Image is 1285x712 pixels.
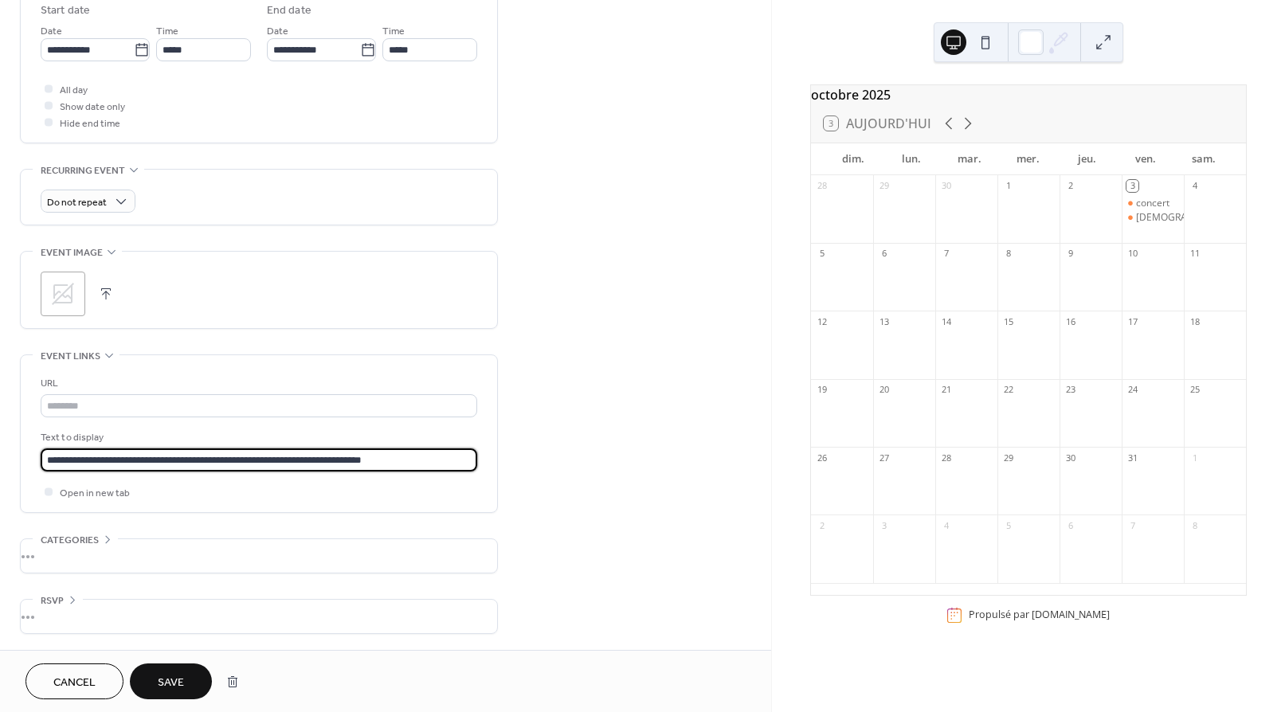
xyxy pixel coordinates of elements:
span: Hide end time [60,115,120,132]
div: 31 [1126,452,1138,464]
div: 17 [1126,315,1138,327]
div: 25 [1189,384,1201,396]
div: 2 [816,519,828,531]
div: Propulsé par [969,608,1110,622]
span: Event image [41,245,103,261]
span: Recurring event [41,162,125,179]
div: 30 [940,180,952,192]
div: dim. [824,143,882,175]
div: lun. [882,143,940,175]
div: 10 [1126,248,1138,260]
div: 11 [1189,248,1201,260]
div: 8 [1002,248,1014,260]
div: 18 [1189,315,1201,327]
span: All day [60,82,88,99]
div: 12 [816,315,828,327]
div: 4 [940,519,952,531]
div: 6 [878,248,890,260]
div: 30 [1064,452,1076,464]
span: Open in new tab [60,485,130,502]
span: Cancel [53,675,96,691]
div: 16 [1064,315,1076,327]
div: sam. [1175,143,1233,175]
button: Cancel [25,663,123,699]
span: Time [156,23,178,40]
div: 7 [940,248,952,260]
div: 3 [878,519,890,531]
div: 2 [1064,180,1076,192]
div: [DEMOGRAPHIC_DATA] [1136,211,1241,225]
div: octobre 2025 [811,85,1246,104]
div: 3 [1126,180,1138,192]
span: RSVP [41,593,64,609]
a: [DOMAIN_NAME] [1032,608,1110,622]
div: Start date [41,2,90,19]
div: 29 [1002,452,1014,464]
div: 20 [878,384,890,396]
div: Text to display [41,429,474,446]
div: concert [1122,197,1184,210]
div: URL [41,375,474,392]
div: ; [41,272,85,316]
span: Event links [41,348,100,365]
span: Date [267,23,288,40]
div: 26 [816,452,828,464]
button: Save [130,663,212,699]
div: 28 [816,180,828,192]
div: 24 [1126,384,1138,396]
div: jeu. [1058,143,1116,175]
div: 15 [1002,315,1014,327]
span: Date [41,23,62,40]
div: 6 [1064,519,1076,531]
div: 9 [1064,248,1076,260]
div: mar. [941,143,999,175]
div: 19 [816,384,828,396]
div: 8 [1189,519,1201,531]
div: 28 [940,452,952,464]
div: 22 [1002,384,1014,396]
div: 5 [1002,519,1014,531]
span: Time [382,23,405,40]
span: Do not repeat [47,194,107,212]
div: ven. [1116,143,1174,175]
div: 23 [1064,384,1076,396]
div: ••• [21,539,497,573]
div: ••• [21,600,497,633]
div: 27 [878,452,890,464]
div: 1 [1189,452,1201,464]
div: 5 [816,248,828,260]
div: 7 [1126,519,1138,531]
div: 1 [1002,180,1014,192]
div: 14 [940,315,952,327]
div: 21 [940,384,952,396]
div: 4 [1189,180,1201,192]
div: 29 [878,180,890,192]
span: Show date only [60,99,125,115]
div: mer. [999,143,1057,175]
span: Categories [41,532,99,549]
div: End date [267,2,311,19]
span: Save [158,675,184,691]
div: sainte chapelle [1122,211,1184,225]
div: concert [1136,197,1169,210]
div: 13 [878,315,890,327]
